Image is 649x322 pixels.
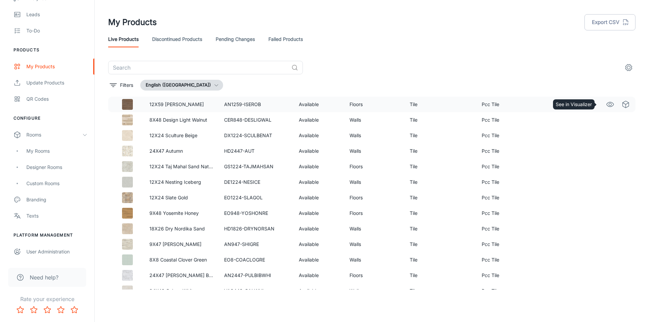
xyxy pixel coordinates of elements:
[476,143,518,159] td: Pcc Tile
[476,128,518,143] td: Pcc Tile
[216,31,255,47] a: Pending Changes
[149,209,213,217] p: 9X48 Yosemite Honey
[344,97,404,112] td: Floors
[476,237,518,252] td: Pcc Tile
[344,159,404,174] td: Floors
[26,212,88,220] div: Texts
[149,256,213,264] p: 8X8 Coastal Clover Green
[293,128,344,143] td: Available
[476,190,518,205] td: Pcc Tile
[476,159,518,174] td: Pcc Tile
[219,283,293,299] td: VA2448-GALWHI
[219,268,293,283] td: AN2447-PULBIBWHI
[149,147,213,155] p: 24X47 Autumn
[219,221,293,237] td: HD1826-DRYNORSAN
[604,99,616,110] a: See in Visualizer
[219,190,293,205] td: EO1224-SLAGOL
[476,112,518,128] td: Pcc Tile
[26,164,88,171] div: Designer Rooms
[120,81,133,89] p: Filters
[26,27,88,34] div: To-do
[219,128,293,143] td: DX1224-SCULBENAT
[219,205,293,221] td: EO948-YOSHONRE
[68,303,81,317] button: Rate 5 star
[404,174,476,190] td: Tile
[149,194,213,201] p: 12X24 Slate Gold
[27,303,41,317] button: Rate 2 star
[26,63,88,70] div: My Products
[293,252,344,268] td: Available
[149,241,213,248] p: 9X47 [PERSON_NAME]
[219,97,293,112] td: AN1259-ISEROB
[149,225,213,232] p: 18X26 Dry Nordika Sand
[404,268,476,283] td: Tile
[219,174,293,190] td: DE1224-NESICE
[620,99,631,110] a: See in Virtual Samples
[26,11,88,18] div: Leads
[26,131,82,139] div: Rooms
[293,237,344,252] td: Available
[344,237,404,252] td: Walls
[108,61,289,74] input: Search
[149,272,213,279] p: 24X47 [PERSON_NAME] Bibury White
[219,252,293,268] td: EO8-COACLOGRE
[476,252,518,268] td: Pcc Tile
[140,80,223,91] button: English ([GEOGRAPHIC_DATA])
[268,31,303,47] a: Failed Products
[404,97,476,112] td: Tile
[26,147,88,155] div: My Rooms
[344,143,404,159] td: Walls
[219,143,293,159] td: HD2447-AUT
[108,16,157,28] h1: My Products
[293,112,344,128] td: Available
[404,190,476,205] td: Tile
[404,221,476,237] td: Tile
[344,268,404,283] td: Floors
[30,273,58,281] span: Need help?
[293,221,344,237] td: Available
[476,97,518,112] td: Pcc Tile
[26,79,88,86] div: Update Products
[219,237,293,252] td: AN947-SHIGRE
[344,221,404,237] td: Walls
[219,159,293,174] td: GS1224-TAJMAHSAN
[476,283,518,299] td: Pcc Tile
[293,190,344,205] td: Available
[149,287,213,295] p: 24X48 Galaxy White
[26,248,88,255] div: User Administration
[293,143,344,159] td: Available
[404,252,476,268] td: Tile
[26,180,88,187] div: Custom Rooms
[476,268,518,283] td: Pcc Tile
[54,303,68,317] button: Rate 4 star
[344,205,404,221] td: Floors
[344,112,404,128] td: Walls
[404,112,476,128] td: Tile
[404,205,476,221] td: Tile
[344,190,404,205] td: Floors
[149,178,213,186] p: 12X24 Nesting Iceberg
[404,143,476,159] td: Tile
[149,163,213,170] p: 12X24 Taj Mahal Sand Natural
[14,303,27,317] button: Rate 1 star
[293,283,344,299] td: Available
[149,116,213,124] p: 8X48 Design Light Walnut
[622,61,635,74] button: settings
[404,128,476,143] td: Tile
[476,205,518,221] td: Pcc Tile
[404,237,476,252] td: Tile
[476,174,518,190] td: Pcc Tile
[219,112,293,128] td: CER848-DESLIGWAL
[108,31,139,47] a: Live Products
[152,31,202,47] a: Discontinued Products
[404,283,476,299] td: Tile
[404,159,476,174] td: Tile
[26,95,88,103] div: QR Codes
[5,295,89,303] p: Rate your experience
[293,205,344,221] td: Available
[108,80,135,91] button: filter
[344,174,404,190] td: Walls
[26,196,88,203] div: Branding
[41,303,54,317] button: Rate 3 star
[293,174,344,190] td: Available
